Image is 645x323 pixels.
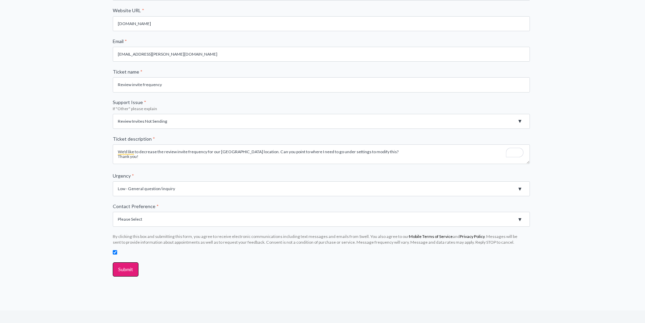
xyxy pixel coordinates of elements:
span: Ticket name [113,69,139,75]
span: Contact Preference [113,203,155,209]
a: Mobile Terms of Service [409,234,453,239]
span: Support Issue [113,99,143,105]
span: Ticket description [113,136,152,142]
input: Submit [113,262,138,277]
span: Email [113,38,124,44]
span: Website URL [113,7,141,13]
legend: If "Other" please explain [113,106,533,112]
legend: By clicking this box and submitting this form, you agree to receive electronic communications inc... [113,234,533,245]
span: Urgency [113,173,131,179]
a: Privacy Policy [460,234,485,239]
textarea: To enrich screen reader interactions, please activate Accessibility in Grammarly extension settings [113,144,530,164]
